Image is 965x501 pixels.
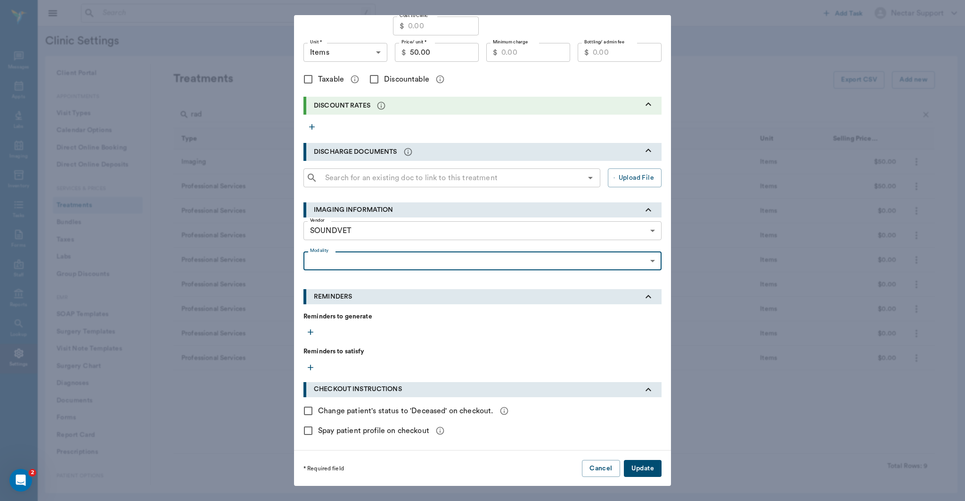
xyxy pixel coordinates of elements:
[401,39,427,45] label: Price/ unit *
[348,72,362,86] button: message
[584,47,589,58] p: $
[318,405,493,417] span: Change patient's status to 'Deceased' on checkout.
[584,39,624,45] label: Bottling/ admin fee
[314,101,370,111] p: DISCOUNT RATES
[593,43,662,62] input: 0.00
[493,47,498,58] p: $
[608,168,662,187] button: Upload File
[310,217,325,224] label: Vendor
[582,460,620,477] button: Cancel
[374,99,388,113] button: message
[400,20,404,32] p: $
[401,47,406,58] p: $
[303,347,530,356] p: Reminders to satisfy
[501,43,570,62] input: 0.00
[624,460,662,477] button: Update
[401,145,415,159] button: message
[303,312,530,321] p: Reminders to generate
[400,12,428,19] label: Cost to Clinic
[408,17,479,35] input: 0.00
[303,43,387,62] div: Items
[314,147,397,157] p: DISCHARGE DOCUMENTS
[497,404,511,418] button: message
[310,247,329,254] label: Modality
[584,171,597,184] button: Open
[29,469,36,476] span: 2
[433,72,447,86] button: message
[321,171,582,184] input: Search for an existing doc to link to this treatment
[303,221,662,240] div: SOUNDVET
[318,425,429,436] span: Spay patient profile on checkout
[493,39,528,45] label: Minimum charge
[303,464,344,473] p: * Required field
[314,205,393,215] p: IMAGING INFORMATION
[310,39,322,45] label: Unit *
[433,424,447,438] button: message
[318,74,344,85] span: Taxable
[410,43,479,62] input: 0.00
[314,292,352,302] p: REMINDERS
[9,469,32,492] iframe: Intercom live chat
[314,384,402,394] p: CHECKOUT INSTRUCTIONS
[384,74,429,85] span: Discountable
